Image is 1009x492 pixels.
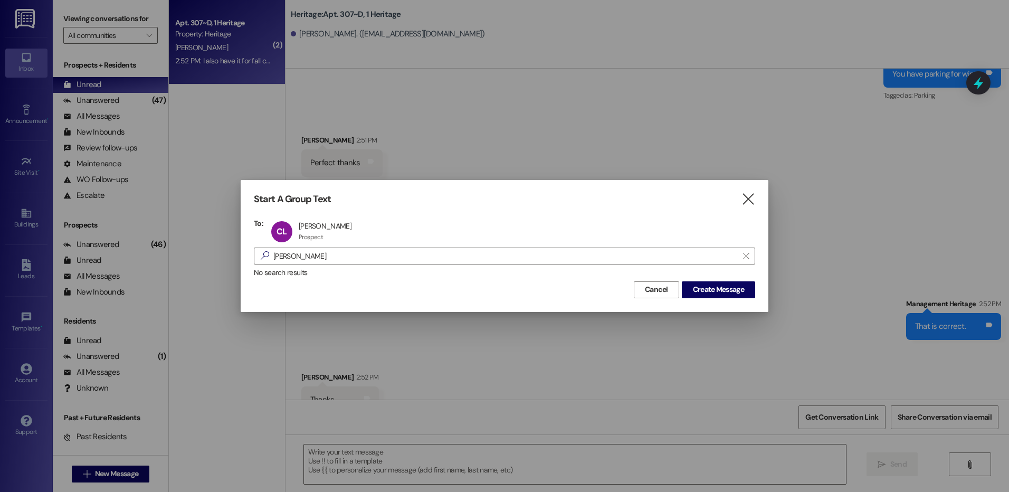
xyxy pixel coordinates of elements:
div: No search results [254,267,755,278]
i:  [256,250,273,261]
div: [PERSON_NAME] [299,221,351,231]
i:  [741,194,755,205]
input: Search for any contact or apartment [273,249,738,263]
i:  [743,252,749,260]
button: Clear text [738,248,755,264]
span: Cancel [645,284,668,295]
button: Create Message [682,281,755,298]
h3: Start A Group Text [254,193,331,205]
button: Cancel [634,281,679,298]
h3: To: [254,219,263,228]
span: Create Message [693,284,744,295]
div: Prospect [299,233,323,241]
span: CL [277,226,287,237]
